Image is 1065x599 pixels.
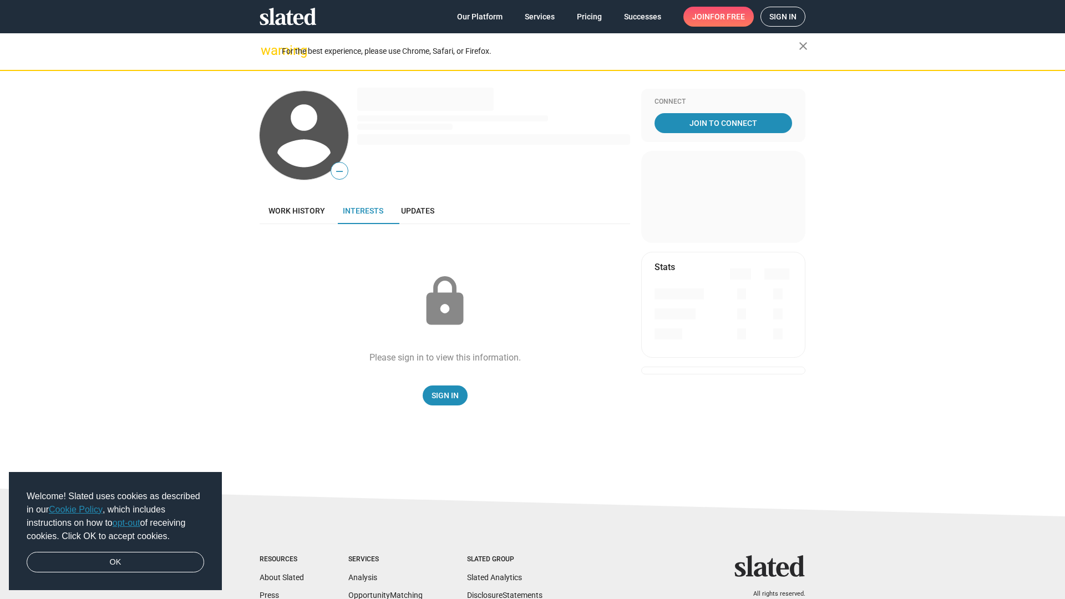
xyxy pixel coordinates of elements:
a: dismiss cookie message [27,552,204,573]
a: Pricing [568,7,611,27]
a: Updates [392,197,443,224]
a: Slated Analytics [467,573,522,582]
div: For the best experience, please use Chrome, Safari, or Firefox. [282,44,799,59]
span: Interests [343,206,383,215]
a: Services [516,7,564,27]
a: Analysis [348,573,377,582]
mat-card-title: Stats [655,261,675,273]
mat-icon: lock [417,274,473,329]
div: Please sign in to view this information. [369,352,521,363]
div: cookieconsent [9,472,222,591]
a: Cookie Policy [49,505,103,514]
span: Services [525,7,555,27]
mat-icon: warning [261,44,274,57]
a: Sign In [423,385,468,405]
a: Join To Connect [655,113,792,133]
a: opt-out [113,518,140,527]
span: Welcome! Slated uses cookies as described in our , which includes instructions on how to of recei... [27,490,204,543]
a: Our Platform [448,7,511,27]
span: Our Platform [457,7,503,27]
div: Slated Group [467,555,542,564]
span: Join [692,7,745,27]
a: Interests [334,197,392,224]
span: Sign In [432,385,459,405]
span: Work history [268,206,325,215]
div: Connect [655,98,792,106]
a: Joinfor free [683,7,754,27]
a: About Slated [260,573,304,582]
span: Pricing [577,7,602,27]
mat-icon: close [797,39,810,53]
a: Work history [260,197,334,224]
span: — [331,164,348,179]
a: Sign in [760,7,805,27]
a: Successes [615,7,670,27]
span: Successes [624,7,661,27]
span: Join To Connect [657,113,790,133]
span: Updates [401,206,434,215]
div: Services [348,555,423,564]
div: Resources [260,555,304,564]
span: Sign in [769,7,797,26]
span: for free [710,7,745,27]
